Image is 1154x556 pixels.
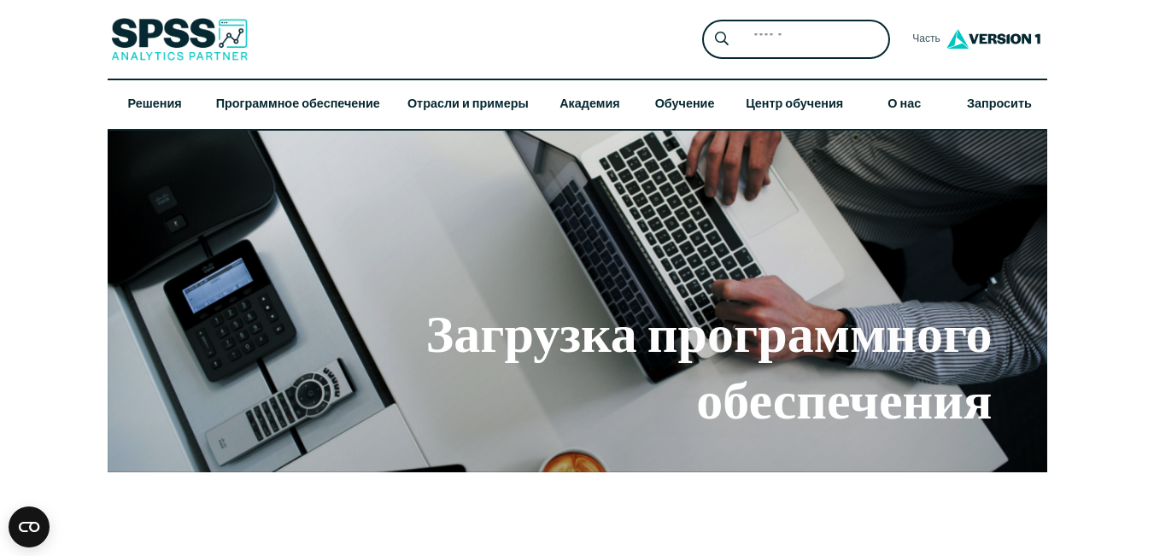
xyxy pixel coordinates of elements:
[9,506,50,547] button: Open CMP widget
[542,80,637,130] a: Академия
[394,80,542,130] a: Отрасли и примеры
[407,98,529,111] font: Отрасли и примеры
[702,20,890,60] form: Форма поиска по заголовку сайта
[857,80,952,130] a: О нас
[715,32,729,46] svg: Значок увеличительного стекла для поиска
[108,80,202,130] a: Решения
[967,98,1032,111] font: Запросить
[202,80,394,130] a: Программное обеспечение
[952,80,1046,130] a: Запросить
[912,34,940,44] font: Часть
[637,80,732,130] a: Обучение
[127,98,181,111] font: Решения
[887,98,921,111] font: О нас
[655,98,715,111] font: Обучение
[942,23,1045,55] img: Логотип версии 1
[559,98,619,111] font: Академия
[732,80,857,130] a: Центр обучения
[216,98,380,111] font: Программное обеспечение
[111,18,248,61] img: Партнер SPSS Analytics
[426,296,993,433] font: Загрузка программного обеспечения
[108,80,1047,130] nav: Десктопная версия главного меню сайта
[746,98,843,111] font: Центр обучения
[706,24,738,56] button: Значок увеличительного стекла для поиска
